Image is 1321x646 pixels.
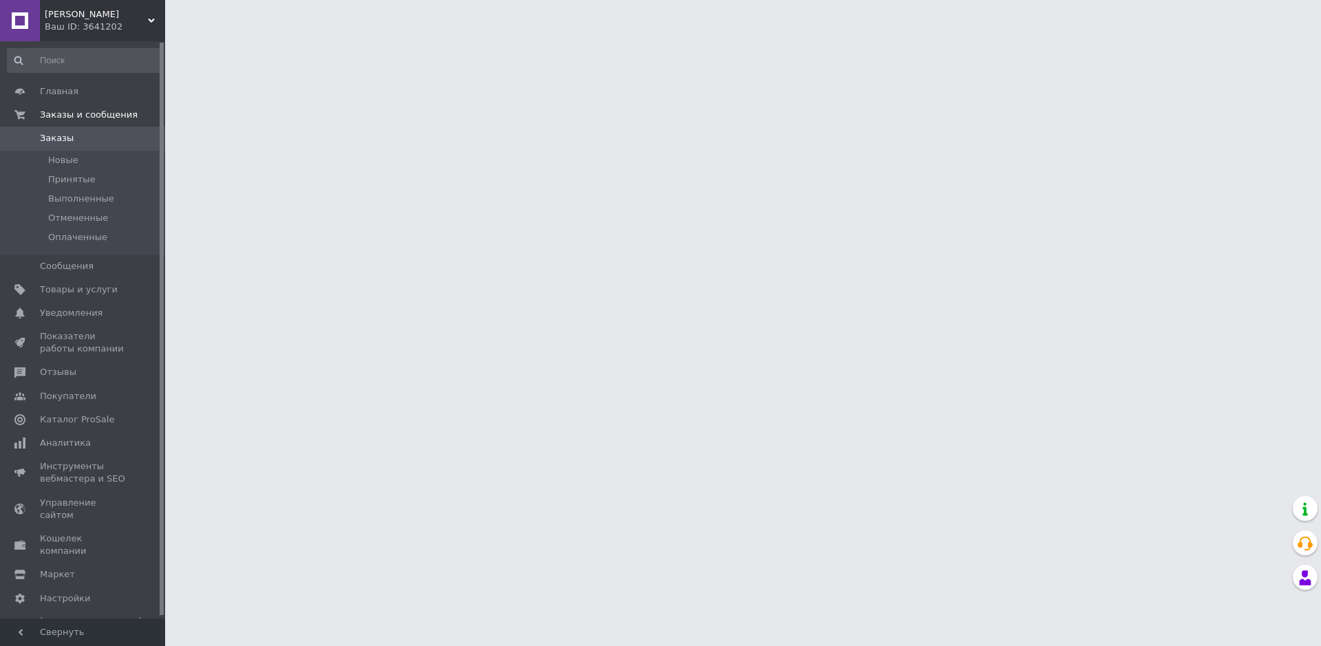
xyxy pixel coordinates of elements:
[48,173,96,186] span: Принятые
[48,193,114,205] span: Выполненные
[45,21,165,33] div: Ваш ID: 3641202
[48,212,108,224] span: Отмененные
[40,532,127,557] span: Кошелек компании
[40,132,74,144] span: Заказы
[40,568,75,581] span: Маркет
[40,330,127,355] span: Показатели работы компании
[40,437,91,449] span: Аналитика
[40,390,96,402] span: Покупатели
[40,109,138,121] span: Заказы и сообщения
[7,48,162,73] input: Поиск
[40,307,103,319] span: Уведомления
[40,460,127,485] span: Инструменты вебмастера и SEO
[48,154,78,166] span: Новые
[40,413,114,426] span: Каталог ProSale
[48,231,107,244] span: Оплаченные
[40,85,78,98] span: Главная
[40,592,90,605] span: Настройки
[40,260,94,272] span: Сообщения
[45,8,148,21] span: Фитнес Одежда
[40,283,118,296] span: Товары и услуги
[40,497,127,521] span: Управление сайтом
[40,366,76,378] span: Отзывы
